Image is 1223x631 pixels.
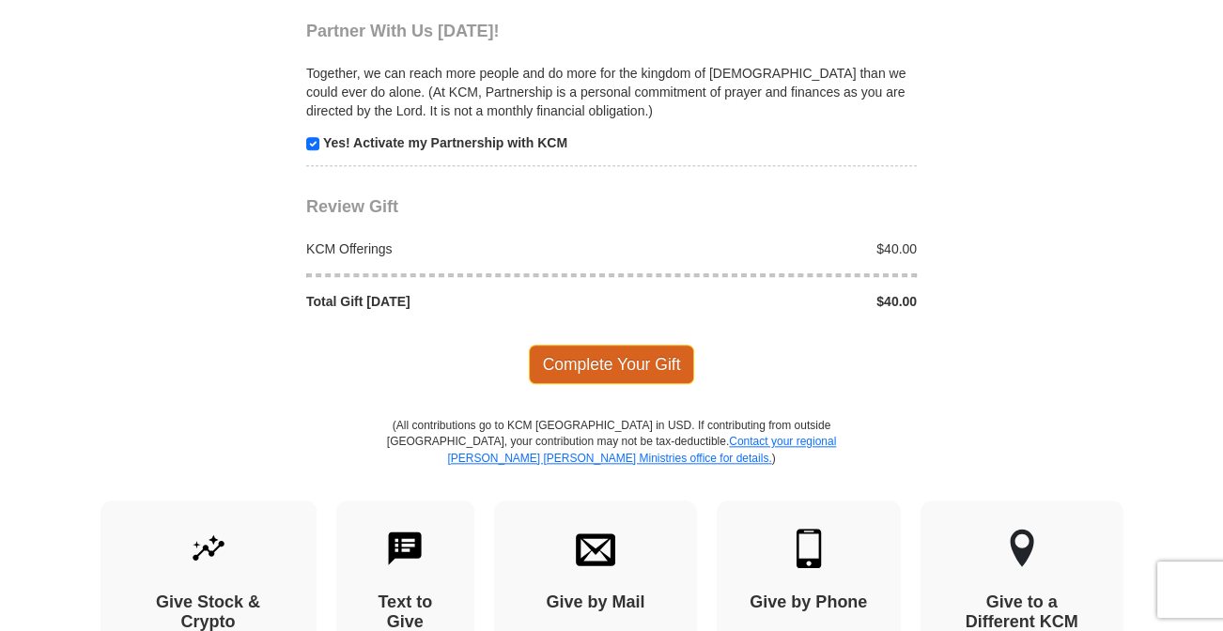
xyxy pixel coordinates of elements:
[611,292,927,311] div: $40.00
[306,64,917,120] p: Together, we can reach more people and do more for the kingdom of [DEMOGRAPHIC_DATA] than we coul...
[529,345,695,384] span: Complete Your Gift
[385,529,425,568] img: text-to-give.svg
[1009,529,1035,568] img: other-region
[189,529,228,568] img: give-by-stock.svg
[750,593,868,613] h4: Give by Phone
[297,239,612,258] div: KCM Offerings
[789,529,828,568] img: mobile.svg
[386,418,837,500] p: (All contributions go to KCM [GEOGRAPHIC_DATA] in USD. If contributing from outside [GEOGRAPHIC_D...
[576,529,615,568] img: envelope.svg
[306,22,500,40] span: Partner With Us [DATE]!
[611,239,927,258] div: $40.00
[306,197,398,216] span: Review Gift
[527,593,664,613] h4: Give by Mail
[447,435,836,464] a: Contact your regional [PERSON_NAME] [PERSON_NAME] Ministries office for details.
[323,135,567,150] strong: Yes! Activate my Partnership with KCM
[297,292,612,311] div: Total Gift [DATE]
